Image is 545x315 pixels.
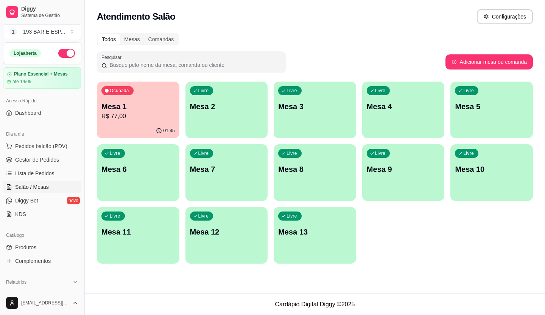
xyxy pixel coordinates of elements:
[185,207,268,264] button: LivreMesa 12
[3,255,81,267] a: Complementos
[97,144,179,201] button: LivreMesa 6
[463,88,474,94] p: Livre
[278,227,352,237] p: Mesa 13
[98,34,120,45] div: Todos
[21,12,78,19] span: Sistema de Gestão
[3,24,81,39] button: Select a team
[9,28,17,36] span: 1
[15,210,26,218] span: KDS
[15,109,41,117] span: Dashboard
[9,49,41,57] div: Loja aberta
[463,150,474,156] p: Livre
[107,61,282,69] input: Pesquisar
[198,88,209,94] p: Livre
[450,144,533,201] button: LivreMesa 10
[144,34,178,45] div: Comandas
[445,54,533,69] button: Adicionar mesa ou comanda
[15,244,36,251] span: Produtos
[3,294,81,312] button: [EMAIL_ADDRESS][DOMAIN_NAME]
[12,79,31,85] article: até 14/09
[110,150,120,156] p: Livre
[278,101,352,112] p: Mesa 3
[58,49,75,58] button: Alterar Status
[15,183,49,191] span: Salão / Mesas
[287,150,297,156] p: Livre
[287,88,297,94] p: Livre
[190,101,263,112] p: Mesa 2
[278,164,352,174] p: Mesa 8
[375,150,386,156] p: Livre
[287,213,297,219] p: Livre
[367,101,440,112] p: Mesa 4
[3,241,81,253] a: Produtos
[185,144,268,201] button: LivreMesa 7
[455,164,528,174] p: Mesa 10
[15,290,65,298] span: Relatórios de vendas
[185,82,268,138] button: LivreMesa 2
[190,227,263,237] p: Mesa 12
[14,71,68,77] article: Plano Essencial + Mesas
[362,144,445,201] button: LivreMesa 9
[3,95,81,107] div: Acesso Rápido
[97,11,175,23] h2: Atendimento Salão
[3,195,81,207] a: Diggy Botnovo
[6,279,26,285] span: Relatórios
[3,288,81,300] a: Relatórios de vendas
[367,164,440,174] p: Mesa 9
[3,154,81,166] a: Gestor de Pedidos
[23,28,65,36] div: 193 BAR E ESP ...
[375,88,386,94] p: Livre
[3,167,81,179] a: Lista de Pedidos
[163,128,175,134] p: 01:45
[101,54,124,60] label: Pesquisar
[3,128,81,140] div: Dia a dia
[274,207,356,264] button: LivreMesa 13
[3,107,81,119] a: Dashboard
[97,207,179,264] button: LivreMesa 11
[101,164,175,174] p: Mesa 6
[101,101,175,112] p: Mesa 1
[15,142,67,150] span: Pedidos balcão (PDV)
[101,227,175,237] p: Mesa 11
[3,229,81,241] div: Catálogo
[198,150,209,156] p: Livre
[101,112,175,121] p: R$ 77,00
[450,82,533,138] button: LivreMesa 5
[110,213,120,219] p: Livre
[110,88,129,94] p: Ocupada
[3,67,81,89] a: Plano Essencial + Mesasaté 14/09
[362,82,445,138] button: LivreMesa 4
[97,82,179,138] button: OcupadaMesa 1R$ 77,0001:45
[477,9,533,24] button: Configurações
[198,213,209,219] p: Livre
[3,3,81,21] a: DiggySistema de Gestão
[15,257,51,265] span: Complementos
[455,101,528,112] p: Mesa 5
[15,156,59,164] span: Gestor de Pedidos
[274,144,356,201] button: LivreMesa 8
[21,6,78,12] span: Diggy
[190,164,263,174] p: Mesa 7
[274,82,356,138] button: LivreMesa 3
[120,34,144,45] div: Mesas
[3,181,81,193] a: Salão / Mesas
[3,140,81,152] button: Pedidos balcão (PDV)
[85,293,545,315] footer: Cardápio Digital Diggy © 2025
[21,300,69,306] span: [EMAIL_ADDRESS][DOMAIN_NAME]
[15,170,54,177] span: Lista de Pedidos
[15,197,38,204] span: Diggy Bot
[3,208,81,220] a: KDS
